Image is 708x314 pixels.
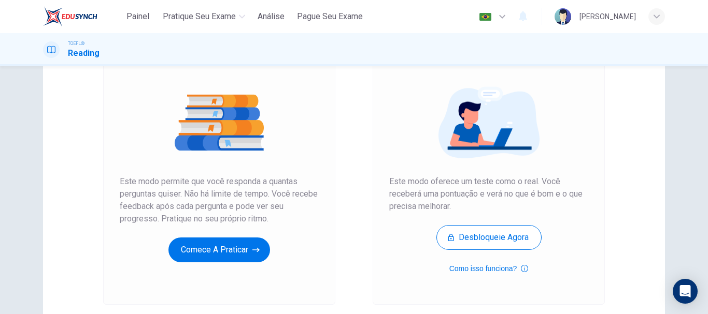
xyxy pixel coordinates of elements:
span: Pratique seu exame [163,10,236,23]
button: Análise [253,7,289,26]
button: Comece a praticar [168,237,270,262]
button: Desbloqueie agora [436,225,542,250]
button: Como isso funciona? [449,262,529,275]
span: Análise [258,10,285,23]
a: EduSynch logo [43,6,121,27]
div: Open Intercom Messenger [673,279,698,304]
button: Pague Seu Exame [293,7,367,26]
img: pt [479,13,492,21]
span: Painel [126,10,149,23]
span: Este modo oferece um teste como o real. Você receberá uma pontuação e verá no que é bom e o que p... [389,175,588,213]
span: Pague Seu Exame [297,10,363,23]
img: EduSynch logo [43,6,97,27]
span: TOEFL® [68,40,84,47]
button: Pratique seu exame [159,7,249,26]
div: [PERSON_NAME] [579,10,636,23]
button: Painel [121,7,154,26]
span: Este modo permite que você responda a quantas perguntas quiser. Não há limite de tempo. Você rece... [120,175,319,225]
h1: Reading [68,47,100,59]
img: Profile picture [555,8,571,25]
